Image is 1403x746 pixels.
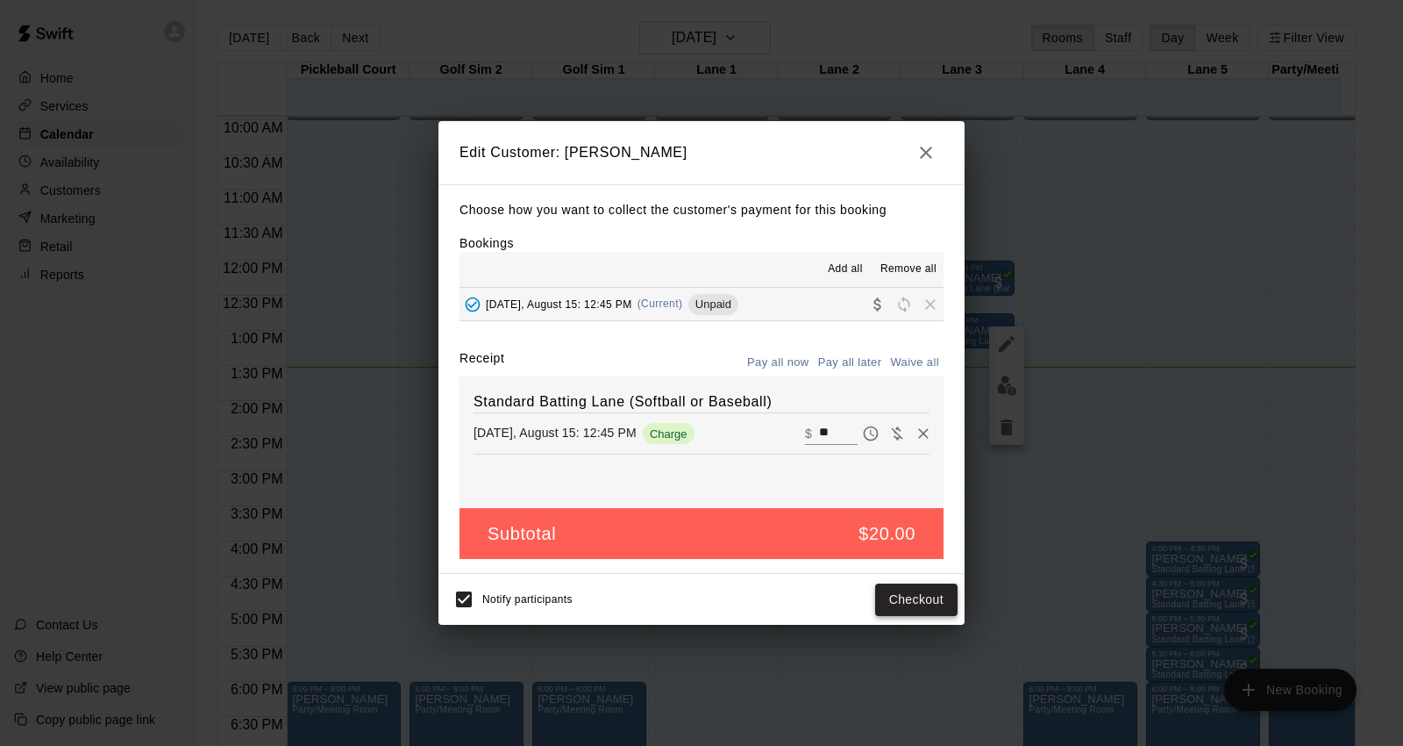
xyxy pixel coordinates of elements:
p: $ [805,425,812,442]
span: Reschedule [891,297,917,310]
label: Receipt [459,349,504,377]
h5: Subtotal [488,522,556,546]
button: Checkout [875,584,958,616]
button: Added - Collect Payment[DATE], August 15: 12:45 PM(Current)UnpaidCollect paymentRescheduleRemove [459,288,944,320]
span: Notify participants [482,594,573,606]
span: Pay later [858,425,884,440]
span: Add all [828,261,863,278]
h2: Edit Customer: [PERSON_NAME] [438,121,965,184]
button: Remove all [873,255,944,283]
span: Remove [917,297,944,310]
span: Collect payment [865,297,891,310]
button: Waive all [886,349,944,377]
span: [DATE], August 15: 12:45 PM [486,298,632,310]
button: Remove [910,420,937,447]
button: Add all [817,255,873,283]
span: Unpaid [688,298,738,311]
span: Remove all [880,261,937,278]
span: Charge [643,427,694,441]
p: [DATE], August 15: 12:45 PM [474,424,637,441]
p: Choose how you want to collect the customer's payment for this booking [459,199,944,221]
button: Pay all later [814,349,887,377]
h6: Standard Batting Lane (Softball or Baseball) [474,391,929,413]
label: Bookings [459,236,514,250]
span: Waive payment [884,425,910,440]
button: Pay all now [743,349,814,377]
button: Added - Collect Payment [459,291,486,318]
span: (Current) [637,298,683,310]
h5: $20.00 [858,522,915,546]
